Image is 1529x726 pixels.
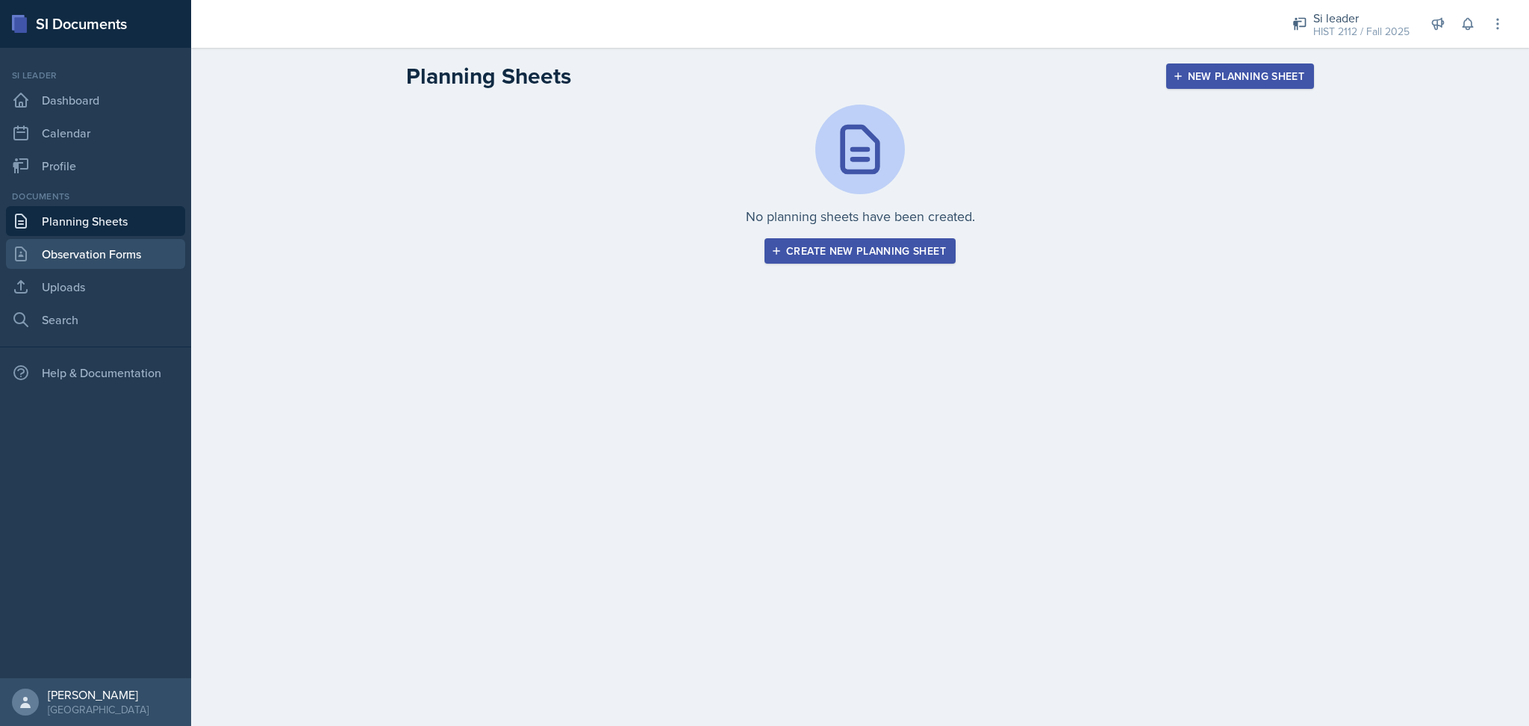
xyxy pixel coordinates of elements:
div: Create new planning sheet [774,245,946,257]
a: Observation Forms [6,239,185,269]
h2: Planning Sheets [406,63,571,90]
div: New Planning Sheet [1176,70,1304,82]
div: Documents [6,190,185,203]
a: Uploads [6,272,185,302]
div: Si leader [1313,9,1410,27]
a: Planning Sheets [6,206,185,236]
div: Help & Documentation [6,358,185,388]
div: HIST 2112 / Fall 2025 [1313,24,1410,40]
a: Profile [6,151,185,181]
button: Create new planning sheet [764,238,956,264]
a: Calendar [6,118,185,148]
a: Search [6,305,185,335]
div: Si leader [6,69,185,82]
a: Dashboard [6,85,185,115]
div: [GEOGRAPHIC_DATA] [48,702,149,717]
p: No planning sheets have been created. [746,206,975,226]
button: New Planning Sheet [1166,63,1314,89]
div: [PERSON_NAME] [48,687,149,702]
